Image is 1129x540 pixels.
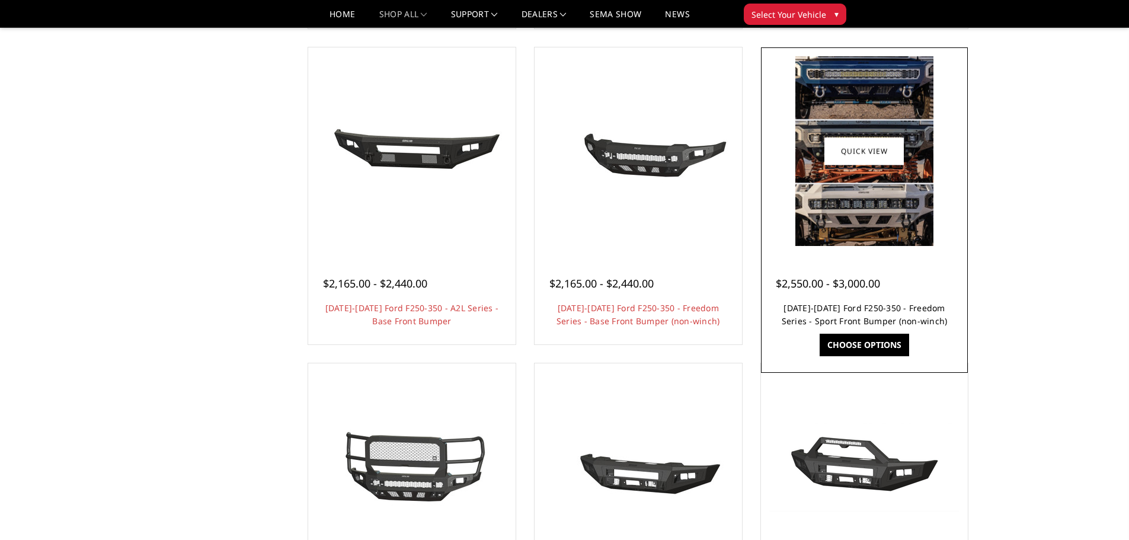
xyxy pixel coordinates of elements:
a: 2023-2025 Ford F250-350 - Freedom Series - Sport Front Bumper (non-winch) Multiple lighting options [764,50,965,252]
a: 2023-2025 Ford F250-350 - Freedom Series - Base Front Bumper (non-winch) 2023-2025 Ford F250-350 ... [538,50,739,252]
a: SEMA Show [590,10,641,27]
a: 2023-2025 Ford F250-350 - A2L Series - Base Front Bumper [311,50,513,252]
span: ▾ [834,8,839,20]
a: [DATE]-[DATE] Ford F250-350 - A2L Series - Base Front Bumper [325,302,499,327]
img: Multiple lighting options [795,56,933,246]
a: Home [330,10,355,27]
a: [DATE]-[DATE] Ford F250-350 - Freedom Series - Sport Front Bumper (non-winch) [782,302,948,327]
a: News [665,10,689,27]
a: Choose Options [820,334,909,356]
iframe: Chat Widget [1070,483,1129,540]
span: $2,165.00 - $2,440.00 [549,276,654,290]
span: Select Your Vehicle [751,8,826,21]
a: Support [451,10,498,27]
button: Select Your Vehicle [744,4,846,25]
a: Dealers [522,10,567,27]
a: Quick view [824,137,904,165]
img: 2023-2025 Ford F250-350 - A2L Series - Base Front Bumper [317,107,507,194]
span: $2,165.00 - $2,440.00 [323,276,427,290]
span: $2,550.00 - $3,000.00 [776,276,880,290]
a: [DATE]-[DATE] Ford F250-350 - Freedom Series - Base Front Bumper (non-winch) [556,302,720,327]
a: shop all [379,10,427,27]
